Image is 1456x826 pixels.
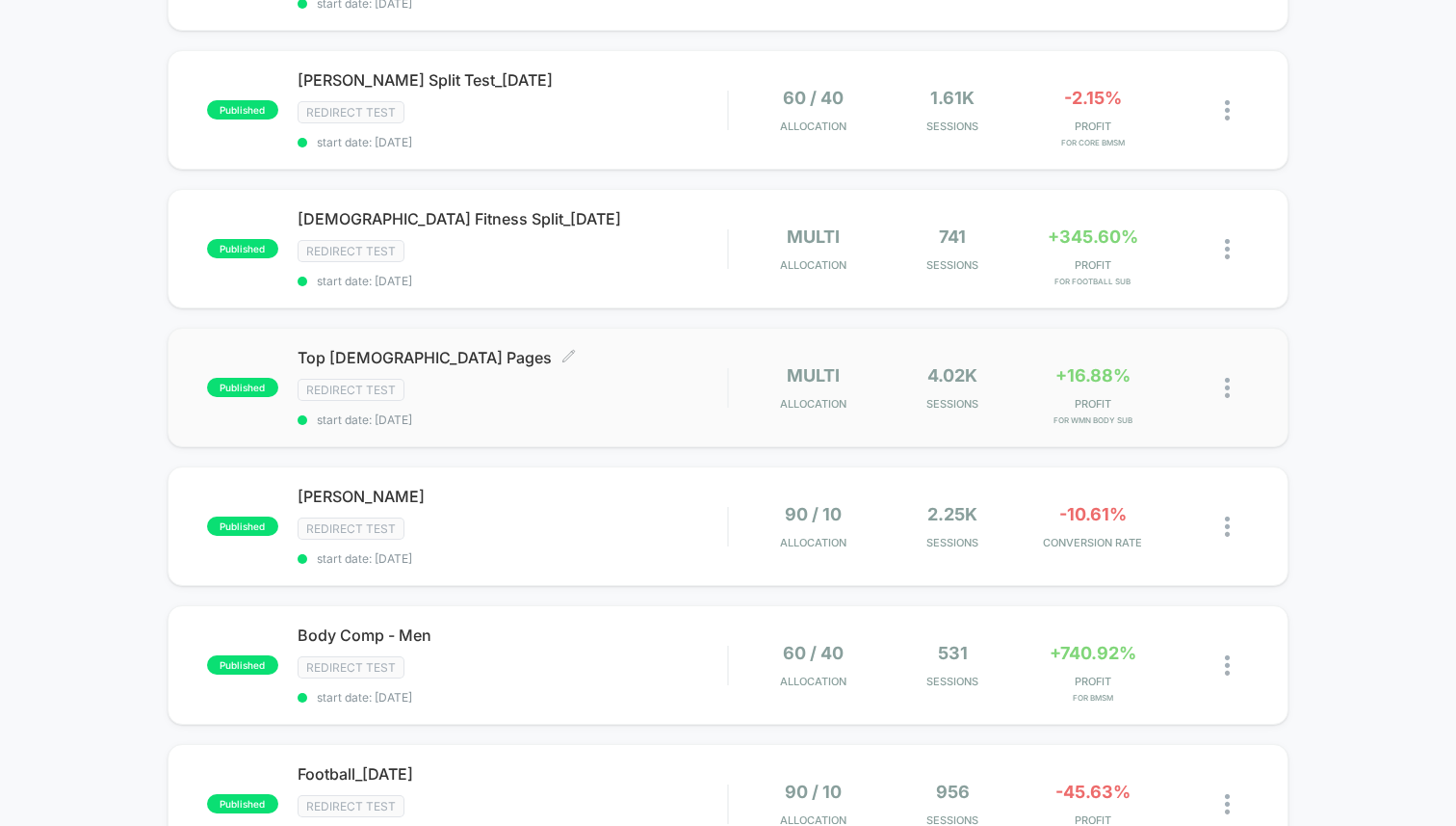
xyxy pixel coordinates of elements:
img: close [1225,378,1230,398]
span: 90 / 10 [785,782,842,802]
span: -10.61% [1059,504,1127,524]
span: 4.02k [927,365,977,386]
span: Redirect Test [298,795,404,817]
span: -2.15% [1064,88,1122,108]
span: published [207,655,278,675]
span: Allocation [780,675,846,688]
span: for Wmn Body Sub [1027,415,1157,425]
img: close [1225,100,1230,120]
span: multi [787,226,840,247]
span: Sessions [888,397,1018,411]
span: Allocation [780,120,846,133]
span: 2.25k [927,504,977,524]
span: published [207,239,278,258]
span: Sessions [888,536,1018,549]
span: for Football Sub [1027,277,1157,286]
span: Redirect Test [298,379,404,401]
span: start date: [DATE] [298,135,727,149]
span: Allocation [780,536,846,549]
span: published [207,378,278,397]
img: close [1225,794,1230,814]
span: Redirect Test [298,518,404,540]
span: [DEMOGRAPHIC_DATA] Fitness Split_[DATE] [298,209,727,228]
span: 1.61k [930,88,975,108]
span: start date: [DATE] [298,274,727,288]
span: -45.63% [1055,782,1131,802]
span: Redirect Test [298,101,404,123]
span: 90 / 10 [785,504,842,524]
span: published [207,100,278,120]
span: Top [DEMOGRAPHIC_DATA] Pages [298,348,727,367]
span: for Core BMSM [1027,138,1157,147]
span: for BMSM [1027,693,1157,703]
span: 741 [939,226,966,247]
span: multi [787,365,840,386]
span: Redirect Test [298,656,404,679]
span: +740.92% [1050,643,1136,663]
span: CONVERSION RATE [1027,536,1157,549]
span: PROFIT [1027,675,1157,688]
span: Redirect Test [298,240,404,262]
span: start date: [DATE] [298,413,727,427]
img: close [1225,239,1230,259]
span: start date: [DATE] [298,690,727,705]
span: 60 / 40 [783,643,844,663]
span: 60 / 40 [783,88,844,108]
span: 531 [938,643,968,663]
img: close [1225,655,1230,676]
span: start date: [DATE] [298,551,727,566]
span: Allocation [780,397,846,411]
span: PROFIT [1027,120,1157,133]
span: Sessions [888,120,1018,133]
span: Body Comp - Men [298,626,727,645]
span: 956 [936,782,970,802]
span: +16.88% [1055,365,1131,386]
span: [PERSON_NAME] Split Test_[DATE] [298,70,727,90]
span: [PERSON_NAME] [298,487,727,506]
span: Allocation [780,258,846,272]
span: Football_[DATE] [298,764,727,784]
span: PROFIT [1027,397,1157,411]
span: published [207,517,278,536]
span: Sessions [888,675,1018,688]
span: published [207,794,278,813]
img: close [1225,517,1230,537]
span: +345.60% [1048,226,1138,247]
span: PROFIT [1027,258,1157,272]
span: Sessions [888,258,1018,272]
